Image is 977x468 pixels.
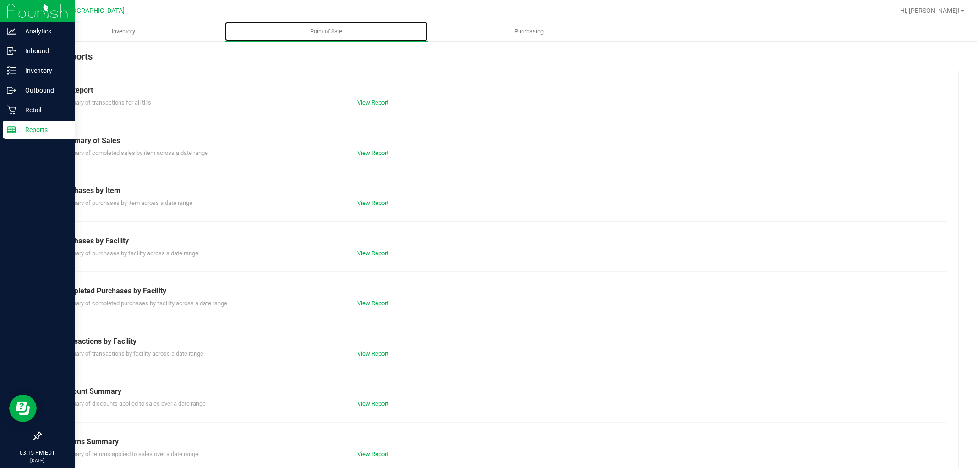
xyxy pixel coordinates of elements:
span: Point of Sale [298,28,355,36]
span: Summary of transactions for all tills [59,99,151,106]
span: Summary of transactions by facility across a date range [59,350,203,357]
a: View Report [357,149,388,156]
a: Point of Sale [225,22,428,41]
span: Summary of completed purchases by facility across a date range [59,300,227,307]
span: Summary of completed sales by item across a date range [59,149,208,156]
div: Returns Summary [59,436,940,447]
a: View Report [357,99,388,106]
a: View Report [357,350,388,357]
inline-svg: Inbound [7,46,16,55]
span: [GEOGRAPHIC_DATA] [62,7,125,15]
span: Summary of purchases by item across a date range [59,199,192,206]
span: Summary of purchases by facility across a date range [59,250,198,257]
div: Till Report [59,85,940,96]
p: 03:15 PM EDT [4,449,71,457]
span: Summary of returns applied to sales over a date range [59,451,198,457]
div: Transactions by Facility [59,336,940,347]
inline-svg: Analytics [7,27,16,36]
inline-svg: Retail [7,105,16,115]
span: Purchasing [502,28,557,36]
a: View Report [357,250,388,257]
div: Summary of Sales [59,135,940,146]
div: Purchases by Item [59,185,940,196]
div: POS Reports [40,50,959,71]
inline-svg: Inventory [7,66,16,75]
div: Purchases by Facility [59,236,940,247]
p: Inbound [16,45,71,56]
a: View Report [357,451,388,457]
span: Hi, [PERSON_NAME]! [900,7,960,14]
p: Outbound [16,85,71,96]
span: Inventory [99,28,147,36]
p: [DATE] [4,457,71,464]
a: View Report [357,199,388,206]
p: Analytics [16,26,71,37]
a: Inventory [22,22,225,41]
a: Purchasing [428,22,631,41]
div: Completed Purchases by Facility [59,286,940,297]
iframe: Resource center [9,395,37,422]
div: Discount Summary [59,386,940,397]
p: Inventory [16,65,71,76]
p: Retail [16,105,71,116]
p: Reports [16,124,71,135]
a: View Report [357,300,388,307]
a: View Report [357,400,388,407]
inline-svg: Reports [7,125,16,134]
inline-svg: Outbound [7,86,16,95]
span: Summary of discounts applied to sales over a date range [59,400,206,407]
